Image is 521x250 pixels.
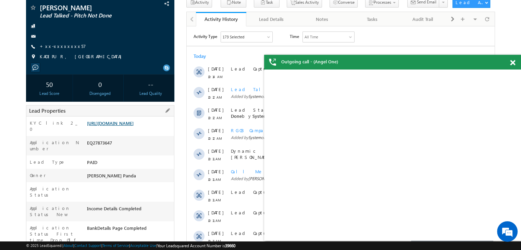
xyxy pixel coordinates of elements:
span: Automation [104,87,138,92]
div: . [44,204,270,210]
a: Terms of Service [102,243,129,248]
div: Lead Quality [129,90,172,97]
div: 0 [78,78,122,90]
a: Lead Details [246,12,297,26]
div: All Time [118,8,132,14]
div: Tasks [353,15,392,23]
div: Audit Trail [404,15,442,23]
span: details [96,163,128,168]
span: [DATE] [21,101,37,107]
div: -- [129,78,172,90]
span: Outbound Call [44,224,104,230]
span: 10:11 AM [21,171,42,177]
span: © 2025 LeadSquared | | | | | [26,242,235,249]
span: +50 [288,227,298,236]
span: details [96,204,128,210]
span: [DATE] [21,60,37,66]
a: Notes [297,12,347,26]
div: 50 [28,78,71,90]
span: 10:11 AM [21,191,42,197]
span: [DATE] 10:11 AM [110,150,140,155]
span: 39660 [225,243,235,248]
div: Today [7,27,29,33]
span: [DATE] [21,122,37,128]
span: System [62,67,74,73]
label: KYC link 2_0 [30,120,80,132]
a: Acceptable Use [130,243,156,248]
a: [URL][DOMAIN_NAME] [87,120,134,126]
div: Sales Activity,Email Bounced,Email Link Clicked,Email Marked Spam,Email Opened & 168 more.. [34,5,86,16]
span: Lead Capture: [44,183,91,189]
span: Lead Properties [29,107,65,114]
span: [PERSON_NAME] [40,4,132,11]
a: Audit Trail [398,12,448,26]
label: Application Status [30,186,80,198]
span: [PERSON_NAME] Panda [62,150,105,155]
span: 10:11 AM [21,232,42,238]
div: . [44,163,270,169]
span: Added by on [44,149,270,155]
span: Lead Capture: [44,163,91,168]
span: Lead Talked Activity [44,60,127,66]
span: 10:11 AM [21,150,42,156]
span: 10:14 AM [21,47,42,53]
span: Call Me Later [44,142,98,148]
span: [DATE] [21,224,37,230]
a: Tasks [347,12,398,26]
label: Application Status First time Drop Off [30,225,80,243]
span: Added by on [44,67,270,73]
span: 10:11 AM [21,212,42,218]
label: Lead Type [30,159,65,165]
span: Activity Type [7,5,30,15]
div: Disengaged [78,90,122,97]
label: Owner [30,172,46,178]
a: Activity History [196,12,246,26]
span: 10:12 AM [21,88,42,95]
span: Dynamic Form [146,122,193,127]
div: Income Details Completed [85,205,174,215]
span: Lead Talked - Pitch Not Done [44,80,231,92]
span: Added by on [44,108,270,114]
div: PAID [85,159,174,168]
div: Lead Details [252,15,290,23]
span: 10:12 AM [21,109,42,115]
span: RGCB Campaign Date [44,101,109,107]
span: Lead Capture: [44,204,91,210]
label: Application Number [30,139,80,152]
span: Outgoing call - (Angel One) [281,59,338,65]
span: 10:11 AM [21,129,42,136]
span: [DATE] [21,204,37,210]
span: Lead Generated [144,80,176,86]
span: [DATE] [21,39,37,46]
label: Application Status New [30,205,80,217]
span: Was called by [PERSON_NAME] Panda through 07949106827 (Angel+One). Duration:1 minute 17 seconds. [44,224,265,242]
span: [DATE] [21,183,37,189]
span: details [96,39,128,45]
div: . [44,39,270,46]
span: [PERSON_NAME] Panda [87,173,136,178]
div: . [44,183,270,189]
span: System [62,109,74,114]
span: details [96,183,128,189]
span: [DATE] 10:12 AM [79,109,109,114]
span: Time [103,5,112,15]
span: Lead Stage changed from to by through [44,80,231,92]
a: Contact Support [74,243,101,248]
span: [DATE] 10:12 AM [79,67,109,73]
span: Lead Talked - Pitch Not Done [40,12,132,19]
div: Lead Score [28,90,71,97]
div: 173 Selected [36,8,58,14]
span: [DATE] [21,80,37,87]
div: BankDetails Page Completed [85,225,174,234]
span: System [66,87,81,92]
span: Dynamic Form Submission: was submitted by [PERSON_NAME] [44,122,270,134]
a: About [63,243,73,248]
span: [DATE] [21,142,37,148]
div: EQ27873647 [85,139,174,149]
div: Notes [302,15,341,23]
span: Lead Capture: [44,39,91,45]
div: Activity History [201,16,241,22]
span: Your Leadsquared Account Number is [157,243,235,248]
span: [DATE] [21,163,37,169]
a: +xx-xxxxxxxx57 [40,43,86,49]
